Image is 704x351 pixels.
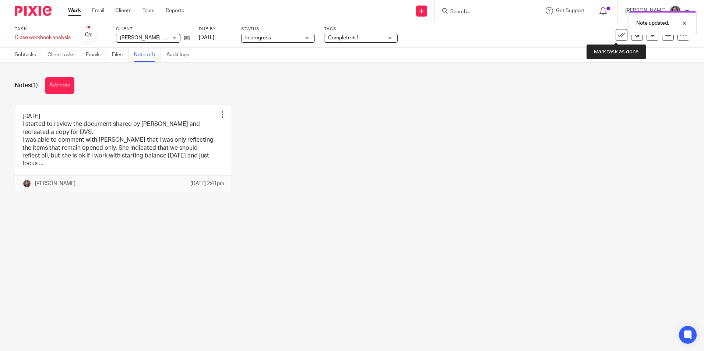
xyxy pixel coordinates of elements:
p: [PERSON_NAME] [35,180,75,187]
p: Note updated. [636,19,669,27]
a: Client tasks [47,48,80,62]
p: [DATE] 2:41pm [190,180,224,187]
label: Task [15,26,71,32]
a: Team [142,7,155,14]
a: Notes (1) [134,48,161,62]
img: 20240425_114559.jpg [22,179,31,188]
a: Emails [86,48,106,62]
a: Subtasks [15,48,42,62]
div: Close workbook analysis [15,34,71,41]
a: Work [68,7,81,14]
label: Due by [199,26,232,32]
span: [DATE] [199,35,214,40]
small: /0 [88,33,92,37]
div: 0 [85,31,92,39]
a: Reports [166,7,184,14]
img: Pixie [15,6,52,16]
span: Complete + 1 [328,35,359,40]
a: Files [112,48,129,62]
label: Client [116,26,190,32]
img: 20240425_114559.jpg [669,5,681,17]
label: Tags [324,26,398,32]
span: (1) [31,82,38,88]
span: In progress [245,35,271,40]
label: Status [241,26,315,32]
a: Email [92,7,104,14]
a: Audit logs [166,48,195,62]
span: [PERSON_NAME] - Your [PERSON_NAME] LLC [120,35,227,40]
button: Add note [45,77,74,94]
h1: Notes [15,82,38,89]
a: Clients [115,7,131,14]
